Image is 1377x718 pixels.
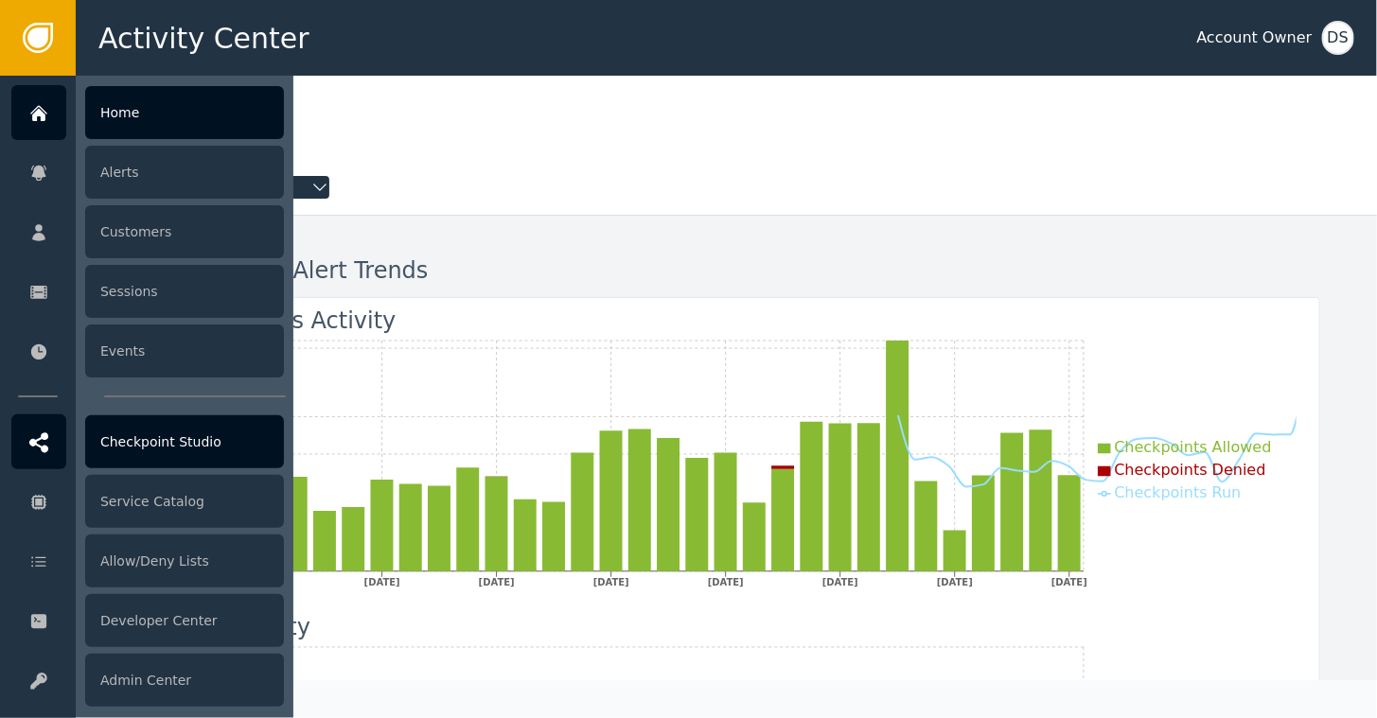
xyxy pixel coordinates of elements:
a: Events [11,324,284,378]
div: Admin Center [85,654,284,707]
span: Checkpoints Run [1115,483,1242,501]
a: Developer Center [11,593,284,648]
tspan: [DATE] [936,577,972,587]
a: Customers [11,204,284,259]
div: Customers [85,205,284,258]
tspan: [DATE] [592,577,628,587]
tspan: [DATE] [707,577,743,587]
div: Account Owner [1197,26,1313,49]
div: Checkpoint Studio [85,415,284,468]
a: Admin Center [11,653,284,708]
div: Service Catalog [85,475,284,528]
a: Home [11,85,284,140]
div: Home [85,86,284,139]
a: Sessions [11,264,284,319]
div: Allow/Deny Lists [85,534,284,587]
tspan: [DATE] [478,577,514,587]
a: Alerts [11,145,284,200]
tspan: [DATE] [363,577,399,587]
div: Alerts [85,146,284,199]
a: Service Catalog [11,474,284,529]
button: DS [1322,21,1354,55]
tspan: [DATE] [821,577,857,587]
tspan: [DATE] [1051,577,1087,587]
div: Sessions [85,265,284,318]
a: Checkpoint Studio [11,414,284,469]
div: Welcome [133,104,1320,146]
a: Allow/Deny Lists [11,534,284,588]
span: Checkpoints Allowed [1115,438,1272,456]
div: Developer Center [85,594,284,647]
span: Activity Center [98,17,309,60]
div: Events [85,324,284,377]
span: Checkpoints Denied [1115,461,1266,479]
